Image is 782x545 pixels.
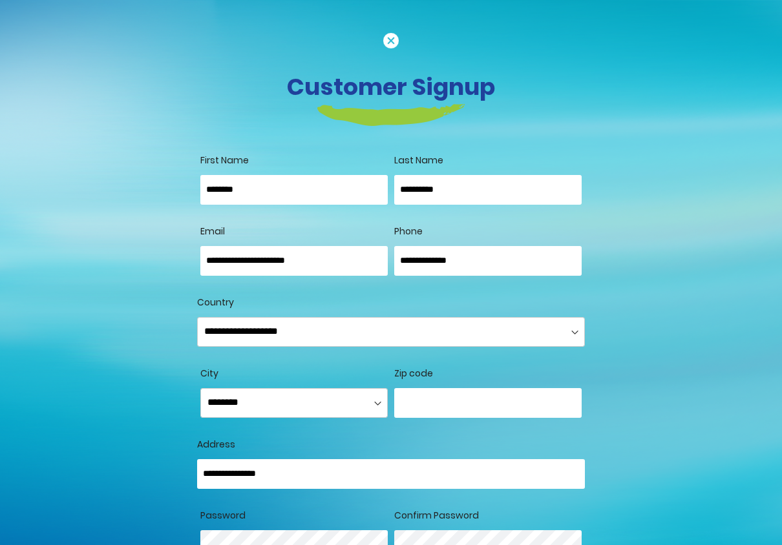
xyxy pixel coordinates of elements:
span: Email [200,225,225,238]
span: Phone [394,225,423,238]
img: login-heading-border.png [317,104,465,126]
span: Password [200,509,246,522]
span: First Name [200,154,249,167]
h3: Customer Signup [32,73,750,101]
span: Last Name [394,154,443,167]
span: Zip code [394,367,433,380]
span: Address [197,438,235,451]
span: Country [197,296,234,309]
span: Confirm Password [394,509,479,522]
img: cancel [383,33,399,48]
span: City [200,367,218,380]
